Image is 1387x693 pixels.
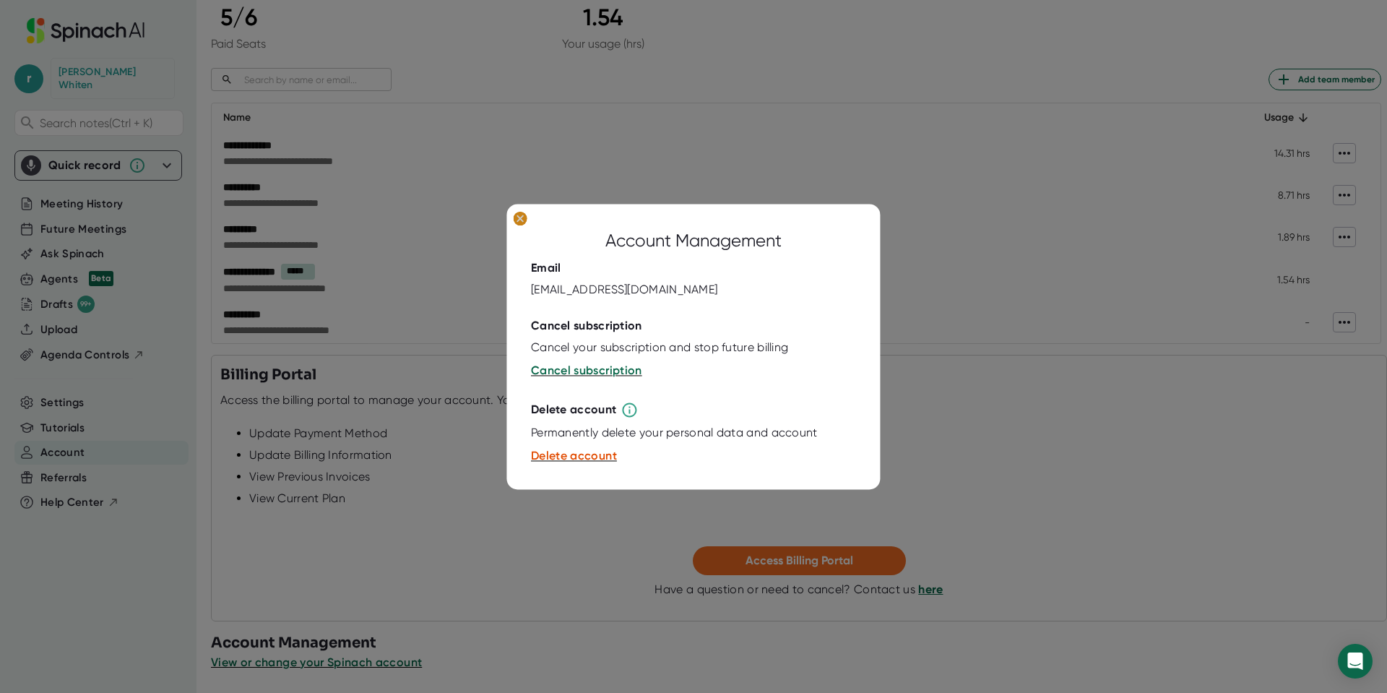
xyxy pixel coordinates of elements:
div: Delete account [531,403,616,418]
div: [EMAIL_ADDRESS][DOMAIN_NAME] [531,283,717,298]
span: Cancel subscription [531,364,642,378]
button: Delete account [531,448,617,465]
div: Account Management [605,228,782,254]
div: Cancel subscription [531,319,642,334]
span: Delete account [531,449,617,463]
button: Cancel subscription [531,363,642,380]
div: Open Intercom Messenger [1338,644,1373,679]
div: Permanently delete your personal data and account [531,426,818,441]
div: Cancel your subscription and stop future billing [531,341,788,356]
div: Email [531,262,561,276]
